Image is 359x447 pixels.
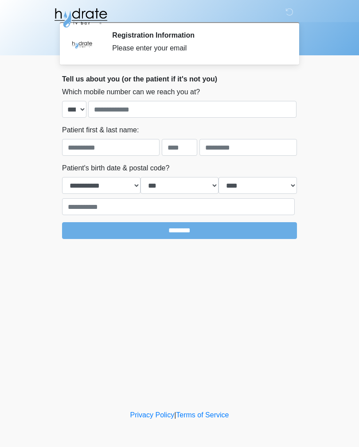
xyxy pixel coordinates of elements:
[53,7,108,29] img: Hydrate IV Bar - Fort Collins Logo
[112,43,284,54] div: Please enter your email
[130,411,175,419] a: Privacy Policy
[69,31,95,58] img: Agent Avatar
[62,75,297,83] h2: Tell us about you (or the patient if it's not you)
[62,125,139,135] label: Patient first & last name:
[176,411,229,419] a: Terms of Service
[62,163,169,173] label: Patient's birth date & postal code?
[62,87,200,97] label: Which mobile number can we reach you at?
[174,411,176,419] a: |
